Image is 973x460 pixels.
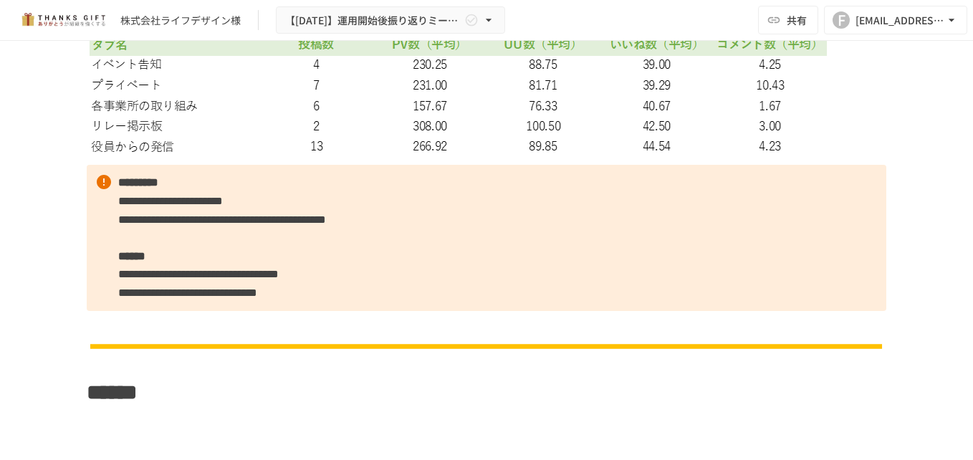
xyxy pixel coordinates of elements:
img: n6GUNqEHdaibHc1RYGm9WDNsCbxr1vBAv6Dpu1pJovz [87,342,886,351]
button: 共有 [758,6,818,34]
div: F [833,11,850,29]
span: 【[DATE]】運用開始後振り返りミーティング [285,11,461,29]
div: [EMAIL_ADDRESS][DOMAIN_NAME] [855,11,944,29]
button: 【[DATE]】運用開始後振り返りミーティング [276,6,505,34]
img: mMP1OxWUAhQbsRWCurg7vIHe5HqDpP7qZo7fRoNLXQh [17,9,109,32]
div: 株式会社ライフデザイン様 [120,13,241,28]
button: F[EMAIL_ADDRESS][DOMAIN_NAME] [824,6,967,34]
span: 共有 [787,12,807,28]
